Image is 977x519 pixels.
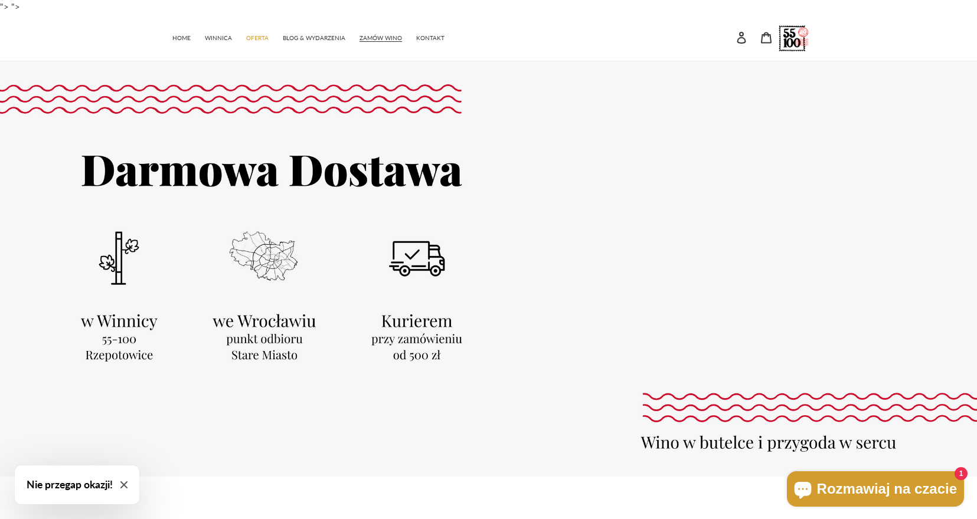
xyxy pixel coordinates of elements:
[277,28,351,45] a: BLOG & WYDARZENIA
[283,34,345,42] span: BLOG & WYDARZENIA
[205,34,232,42] span: WINNICA
[360,34,402,42] span: ZAMÓW WINO
[783,471,968,510] inbox-online-store-chat: Czat w sklepie online Shopify
[246,34,269,42] span: OFERTA
[410,28,450,45] a: KONTAKT
[240,28,275,45] a: OFERTA
[166,28,197,45] a: HOME
[354,28,408,45] a: ZAMÓW WINO
[416,34,445,42] span: KONTAKT
[172,34,191,42] span: HOME
[199,28,238,45] a: WINNICA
